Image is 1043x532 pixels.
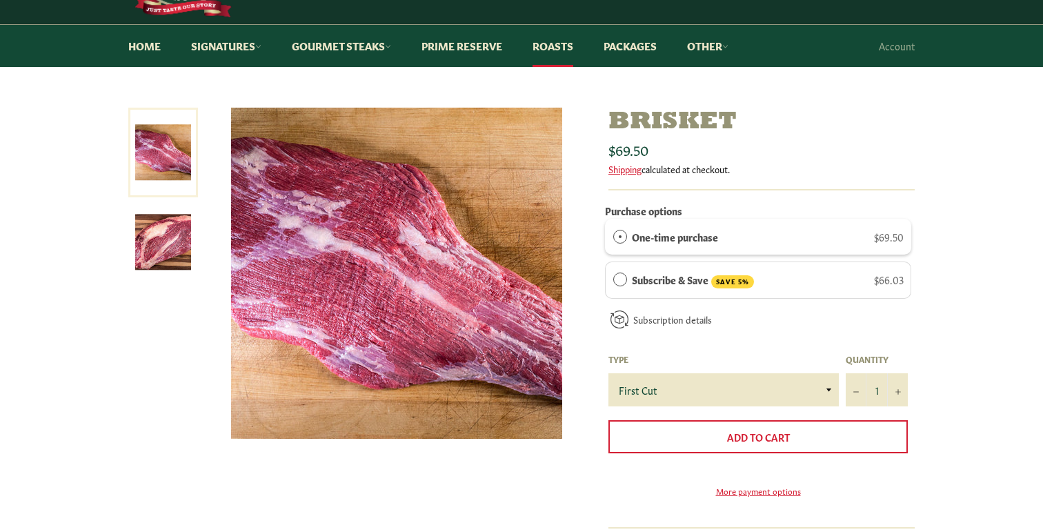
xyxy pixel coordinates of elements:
[608,139,648,159] span: $69.50
[408,25,516,67] a: Prime Reserve
[846,373,866,406] button: Reduce item quantity by one
[519,25,587,67] a: Roasts
[874,273,904,286] span: $66.03
[608,163,915,175] div: calculated at checkout.
[727,430,790,444] span: Add to Cart
[613,229,627,244] div: One-time purchase
[673,25,742,67] a: Other
[608,162,642,175] a: Shipping
[632,229,718,244] label: One-time purchase
[135,214,191,270] img: Brisket
[605,204,682,217] label: Purchase options
[231,108,562,439] img: Brisket
[115,25,175,67] a: Home
[633,313,712,326] a: Subscription details
[846,353,908,365] label: Quantity
[278,25,405,67] a: Gourmet Steaks
[872,26,922,66] a: Account
[711,275,754,288] span: SAVE 5%
[590,25,670,67] a: Packages
[608,108,915,137] h1: Brisket
[613,272,627,287] div: Subscribe & Save
[608,485,908,497] a: More payment options
[874,230,904,244] span: $69.50
[632,272,755,288] label: Subscribe & Save
[177,25,275,67] a: Signatures
[608,353,839,365] label: Type
[887,373,908,406] button: Increase item quantity by one
[608,420,908,453] button: Add to Cart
